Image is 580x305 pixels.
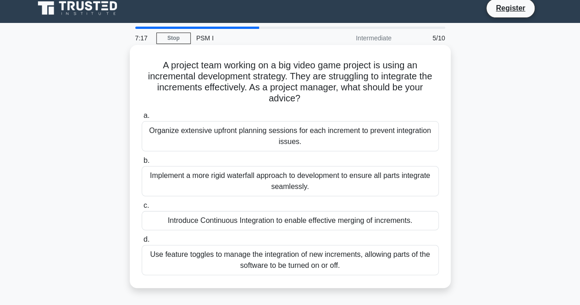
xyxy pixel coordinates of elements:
div: Organize extensive upfront planning sessions for each increment to prevent integration issues. [142,121,439,151]
a: Stop [156,33,191,44]
span: a. [144,111,149,119]
div: PSM I [191,29,317,47]
a: Register [490,2,530,14]
div: Introduce Continuous Integration to enable effective merging of increments. [142,211,439,230]
span: b. [144,156,149,164]
span: d. [144,235,149,243]
div: 5/10 [397,29,451,47]
div: Implement a more rigid waterfall approach to development to ensure all parts integrate seamlessly. [142,166,439,196]
div: Intermediate [317,29,397,47]
div: Use feature toggles to manage the integration of new increments, allowing parts of the software t... [142,245,439,275]
h5: A project team working on a big video game project is using an incremental development strategy. ... [141,60,440,105]
span: c. [144,201,149,209]
div: 7:17 [130,29,156,47]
